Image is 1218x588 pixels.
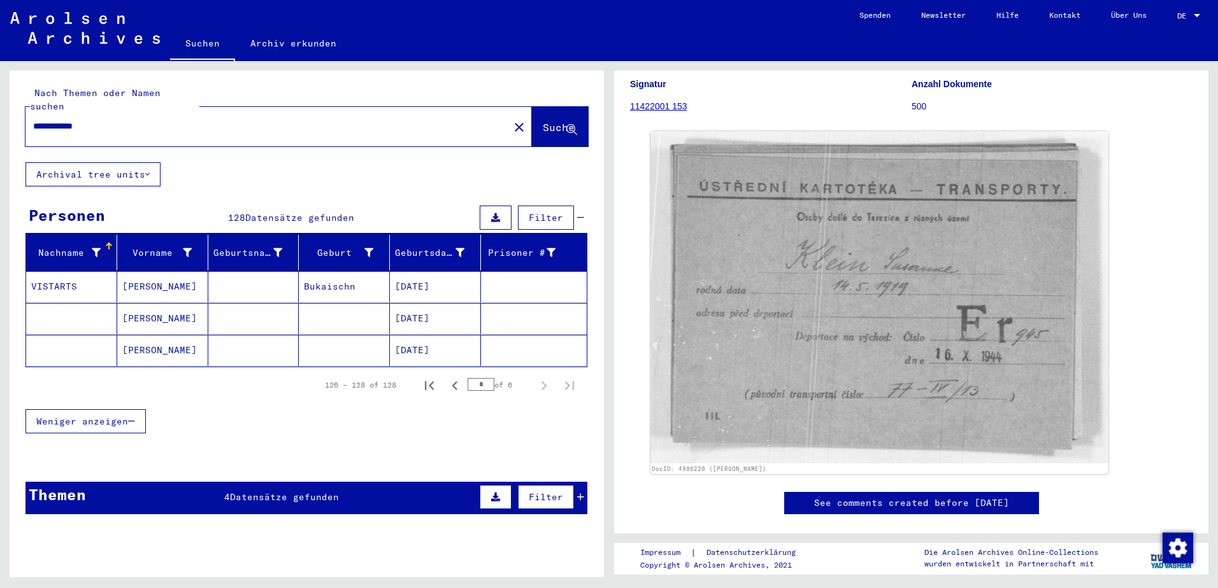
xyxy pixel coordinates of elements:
[29,483,86,506] div: Themen
[117,303,208,334] mat-cell: [PERSON_NAME]
[650,131,1108,463] img: 001.jpg
[29,204,105,227] div: Personen
[518,485,574,509] button: Filter
[31,246,101,260] div: Nachname
[26,235,117,270] mat-header-cell: Nachname
[117,335,208,366] mat-cell: [PERSON_NAME]
[529,491,563,503] span: Filter
[924,558,1098,570] p: wurden entwickelt in Partnerschaft mit
[531,372,557,398] button: Next page
[25,162,161,186] button: Archival tree units
[481,235,587,270] mat-header-cell: Prisoner #
[170,28,235,61] a: Suchen
[532,107,588,146] button: Suche
[230,491,339,503] span: Datensätze gefunden
[31,242,117,263] div: Nachname
[245,212,354,223] span: Datensätze gefunden
[442,372,468,398] button: Previous page
[299,271,390,302] mat-cell: Bukaischn
[518,206,574,230] button: Filter
[213,242,299,263] div: Geburtsname
[417,372,442,398] button: First page
[912,79,992,89] b: Anzahl Dokumente
[25,409,146,433] button: Weniger anzeigen
[814,496,1009,510] a: See comments created before [DATE]
[486,242,571,263] div: Prisoner #
[512,120,527,135] mat-icon: close
[299,235,390,270] mat-header-cell: Geburt‏
[395,246,464,260] div: Geburtsdatum
[235,28,352,59] a: Archiv erkunden
[640,546,691,559] a: Impressum
[640,546,811,559] div: |
[390,335,481,366] mat-cell: [DATE]
[557,372,582,398] button: Last page
[117,235,208,270] mat-header-cell: Vorname
[304,242,389,263] div: Geburt‏
[912,100,1193,113] p: 500
[529,212,563,223] span: Filter
[117,271,208,302] mat-cell: [PERSON_NAME]
[390,235,481,270] mat-header-cell: Geburtsdatum
[325,379,396,391] div: 126 – 128 of 128
[122,246,192,260] div: Vorname
[30,87,161,112] mat-label: Nach Themen oder Namen suchen
[1148,542,1196,574] img: yv_logo.png
[390,303,481,334] mat-cell: [DATE]
[10,12,160,44] img: Arolsen_neg.svg
[390,271,481,302] mat-cell: [DATE]
[228,212,245,223] span: 128
[924,547,1098,558] p: Die Arolsen Archives Online-Collections
[224,491,230,503] span: 4
[486,246,555,260] div: Prisoner #
[304,246,373,260] div: Geburt‏
[696,546,811,559] a: Datenschutzerklärung
[468,379,531,391] div: of 6
[652,465,766,472] a: DocID: 4998220 ([PERSON_NAME])
[630,79,666,89] b: Signatur
[1163,533,1193,563] img: Zustimmung ändern
[395,242,480,263] div: Geburtsdatum
[36,416,128,427] span: Weniger anzeigen
[640,559,811,571] p: Copyright © Arolsen Archives, 2021
[506,114,532,139] button: Clear
[26,271,117,302] mat-cell: VISTARTS
[1177,11,1191,20] span: DE
[208,235,299,270] mat-header-cell: Geburtsname
[630,101,687,111] a: 11422001 153
[122,242,208,263] div: Vorname
[213,246,283,260] div: Geburtsname
[543,121,575,134] span: Suche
